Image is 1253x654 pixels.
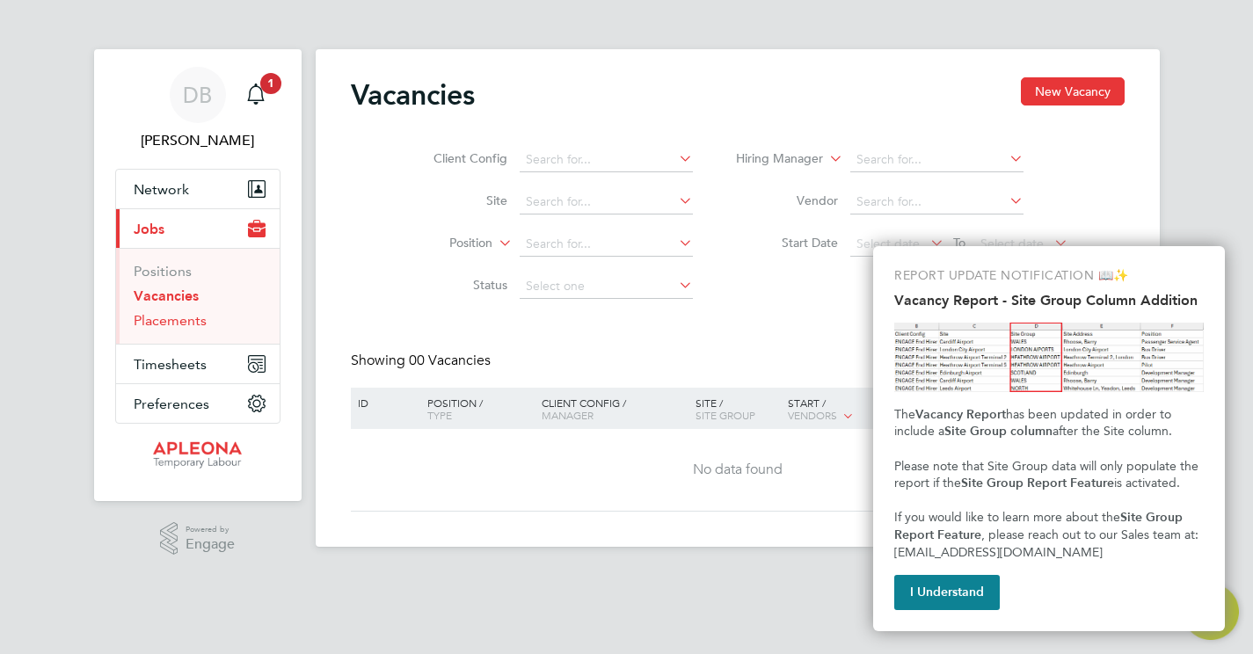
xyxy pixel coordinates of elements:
span: DB [183,84,212,106]
strong: Site Group Report Feature [961,476,1114,490]
label: Position [391,235,492,252]
a: Go to home page [115,441,280,469]
div: Vacancy Report - Site Group Column Addition [873,246,1225,631]
span: Select date [980,236,1044,251]
span: David Bauld [115,130,280,151]
span: has been updated in order to include a [894,407,1175,440]
span: If you would like to learn more about the [894,510,1120,525]
input: Search for... [520,148,693,172]
span: Engage [186,537,235,552]
span: Timesheets [134,356,207,373]
h2: Vacancy Report - Site Group Column Addition [894,292,1204,309]
div: Showing [351,352,494,370]
button: I Understand [894,575,1000,610]
label: Hiring Manager [722,150,823,168]
span: Powered by [186,522,235,537]
span: 00 Vacancies [409,352,491,369]
label: Vendor [737,193,838,208]
span: To [948,231,971,254]
input: Search for... [850,190,1024,214]
div: ID [353,388,415,418]
span: The [894,407,915,422]
label: Status [406,277,507,293]
div: Client Config / [537,388,691,430]
input: Search for... [520,190,693,214]
div: No data found [353,461,1122,479]
label: Start Date [737,235,838,251]
a: Vacancies [134,287,199,304]
label: Site [406,193,507,208]
img: apleona-logo-retina.png [153,441,243,469]
span: , please reach out to our Sales team at: [EMAIL_ADDRESS][DOMAIN_NAME] [894,527,1202,560]
a: Positions [134,263,192,280]
div: Position / [414,388,537,430]
span: Please note that Site Group data will only populate the report if the [894,459,1202,491]
span: Manager [542,408,594,422]
span: 1 [260,73,281,94]
p: REPORT UPDATE NOTIFICATION 📖✨ [894,267,1204,285]
span: Preferences [134,396,209,412]
span: after the Site column. [1053,424,1172,439]
img: Site Group Column in Vacancy Report [894,323,1204,392]
button: New Vacancy [1021,77,1125,105]
label: Client Config [406,150,507,166]
input: Search for... [850,148,1024,172]
a: Go to account details [115,67,280,151]
input: Select one [520,274,693,299]
span: is activated. [1114,476,1180,490]
strong: Vacancy Report [915,407,1006,422]
a: Placements [134,312,207,329]
span: Network [134,181,189,198]
div: Site / [691,388,783,430]
span: Vendors [788,408,837,422]
span: Type [427,408,452,422]
span: Site Group [696,408,755,422]
strong: Site Group Report Feature [894,510,1186,542]
div: Start / [783,388,907,432]
h2: Vacancies [351,77,475,113]
span: Jobs [134,221,164,237]
nav: Main navigation [94,49,302,501]
strong: Site Group column [944,424,1053,439]
span: Select date [856,236,920,251]
input: Search for... [520,232,693,257]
